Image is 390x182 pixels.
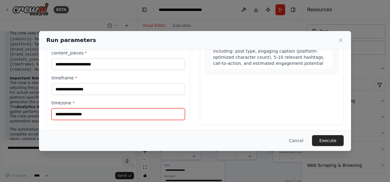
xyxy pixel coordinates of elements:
[284,135,308,146] button: Cancel
[312,135,344,146] button: Execute
[213,43,324,66] span: complete content ideas, each including: post type, engaging caption (platform-optimized character...
[51,100,185,106] label: timezone
[51,50,185,56] label: content_pieces
[51,75,185,81] label: timeframe
[46,36,96,44] h2: Run parameters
